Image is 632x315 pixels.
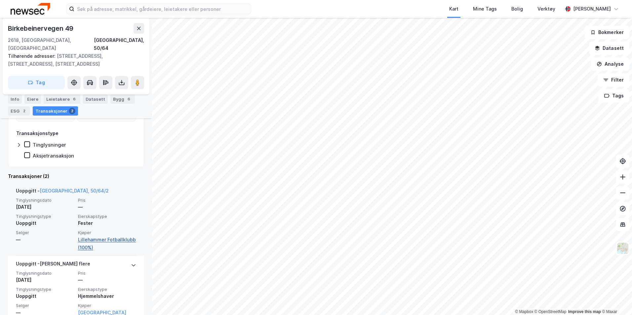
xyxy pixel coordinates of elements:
div: Kontrollprogram for chat [599,283,632,315]
div: Mine Tags [473,5,497,13]
a: Mapbox [515,309,533,314]
div: Verktøy [537,5,555,13]
div: Transaksjonstype [16,129,59,137]
div: Bygg [110,94,135,104]
button: Filter [598,73,629,87]
span: Pris [78,270,136,276]
span: Tinglysningsdato [16,270,74,276]
div: Fester [78,219,136,227]
span: Tinglysningstype [16,214,74,219]
div: Uoppgitt - [PERSON_NAME] flere [16,260,90,270]
div: — [16,236,74,244]
input: Søk på adresse, matrikkel, gårdeiere, leietakere eller personer [74,4,251,14]
a: [GEOGRAPHIC_DATA], 50/64/2 [40,188,109,193]
div: Kart [449,5,458,13]
a: OpenStreetMap [534,309,567,314]
div: ESG [8,106,30,116]
button: Bokmerker [585,26,629,39]
div: Birkebeinervegen 49 [8,23,75,34]
div: — [78,203,136,211]
div: Bolig [511,5,523,13]
button: Datasett [589,42,629,55]
div: 6 [126,96,132,102]
iframe: Chat Widget [599,283,632,315]
button: Tag [8,76,65,89]
div: 2 [69,108,75,114]
span: Eierskapstype [78,287,136,292]
button: Tags [599,89,629,102]
div: Datasett [83,94,108,104]
div: Uoppgitt [16,292,74,300]
div: Hjemmelshaver [78,292,136,300]
div: Transaksjoner [33,106,78,116]
span: Tilhørende adresser: [8,53,57,59]
span: Kjøper [78,230,136,235]
span: Kjøper [78,303,136,308]
span: Eierskapstype [78,214,136,219]
div: 6 [71,96,78,102]
div: Info [8,94,22,104]
div: Eiere [24,94,41,104]
a: Improve this map [568,309,601,314]
div: Uoppgitt - [16,187,109,197]
div: 2618, [GEOGRAPHIC_DATA], [GEOGRAPHIC_DATA] [8,36,94,52]
div: [GEOGRAPHIC_DATA], 50/64 [94,36,144,52]
img: newsec-logo.f6e21ccffca1b3a03d2d.png [11,3,50,15]
div: Transaksjoner (2) [8,172,144,180]
div: — [78,276,136,284]
button: Analyse [591,57,629,71]
span: Pris [78,197,136,203]
div: [DATE] [16,203,74,211]
div: Uoppgitt [16,219,74,227]
span: Selger [16,230,74,235]
div: [PERSON_NAME] [573,5,611,13]
div: [DATE] [16,276,74,284]
div: 2 [21,108,27,114]
span: Tinglysningsdato [16,197,74,203]
span: Tinglysningstype [16,287,74,292]
div: Leietakere [44,94,80,104]
a: Lillehammer Fotballklubb (100%) [78,236,136,252]
span: Selger [16,303,74,308]
img: Z [616,242,629,255]
div: [STREET_ADDRESS], [STREET_ADDRESS], [STREET_ADDRESS] [8,52,139,68]
div: Tinglysninger [33,142,66,148]
div: Aksjetransaksjon [33,153,74,159]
